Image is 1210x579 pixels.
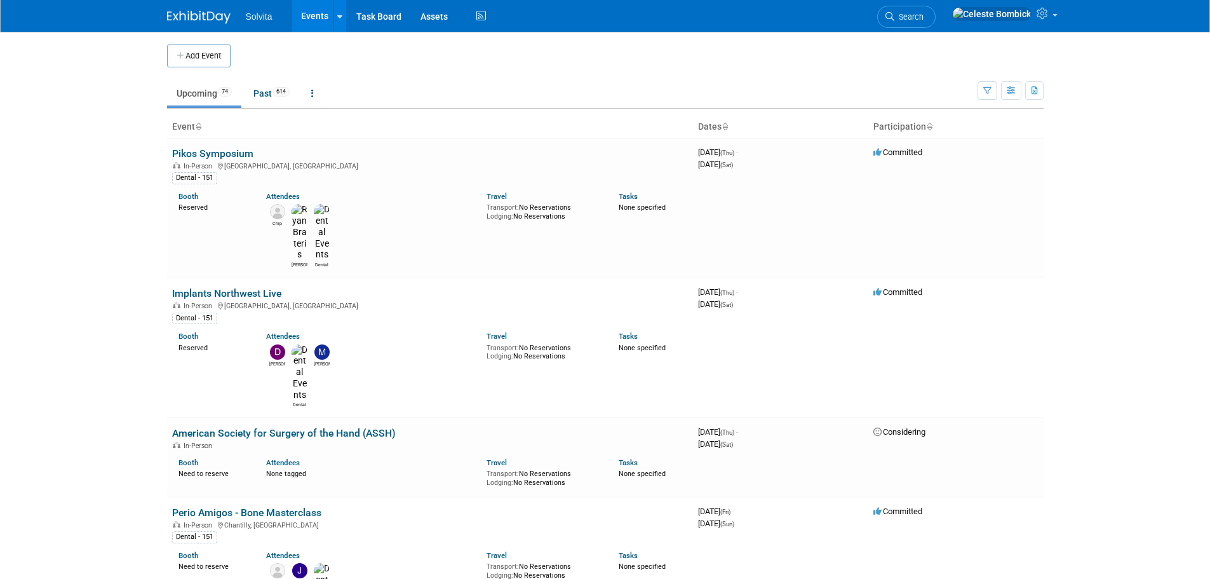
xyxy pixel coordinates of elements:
img: Celeste Bombick [952,7,1032,21]
img: Matthew Burns [314,344,330,360]
span: In-Person [184,521,216,529]
span: (Sat) [720,441,733,448]
span: (Fri) [720,508,730,515]
img: Dental Events [314,204,330,261]
span: - [736,147,738,157]
a: Attendees [266,192,300,201]
img: In-Person Event [173,521,180,528]
span: - [736,427,738,437]
a: Travel [487,551,507,560]
a: Booth [178,332,198,341]
div: Need to reserve [178,560,248,571]
div: No Reservations No Reservations [487,467,600,487]
a: Sort by Participation Type [926,121,932,132]
span: (Sat) [720,161,733,168]
button: Add Event [167,44,231,67]
th: Event [167,116,693,138]
span: None specified [619,344,666,352]
div: David Busenhart [269,360,285,367]
a: Travel [487,332,507,341]
a: Attendees [266,458,300,467]
span: None specified [619,470,666,478]
a: American Society for Surgery of the Hand (ASSH) [172,427,396,439]
span: [DATE] [698,507,734,516]
span: Committed [873,287,922,297]
span: Transport: [487,344,519,352]
div: Chip Shafer [269,219,285,227]
th: Dates [693,116,868,138]
span: None specified [619,562,666,571]
span: In-Person [184,162,216,170]
div: No Reservations No Reservations [487,201,600,221]
img: David Busenhart [270,344,285,360]
img: Dental Events [292,344,307,401]
span: Considering [873,427,925,437]
div: Dental Events [292,400,307,408]
span: None specified [619,203,666,212]
span: Transport: [487,562,519,571]
span: [DATE] [698,439,733,449]
th: Participation [868,116,1044,138]
a: Implants Northwest Live [172,287,281,299]
div: Reserved [178,341,248,353]
span: - [732,507,734,516]
a: Perio Amigos - Bone Masterclass [172,507,321,519]
a: Pikos Symposium [172,147,253,160]
img: In-Person Event [173,442,180,448]
span: [DATE] [698,160,733,169]
span: [DATE] [698,299,733,309]
div: Matthew Burns [314,360,330,367]
span: (Thu) [720,429,734,436]
a: Attendees [266,332,300,341]
a: Attendees [266,551,300,560]
div: Dental - 151 [172,531,217,543]
a: Booth [178,551,198,560]
div: [GEOGRAPHIC_DATA], [GEOGRAPHIC_DATA] [172,160,688,170]
span: Lodging: [487,479,513,487]
img: In-Person Event [173,162,180,168]
div: None tagged [266,467,477,479]
span: In-Person [184,442,216,450]
a: Tasks [619,458,638,467]
div: Chantilly, [GEOGRAPHIC_DATA] [172,519,688,529]
span: Solvita [246,11,272,22]
div: Ryan Brateris [292,261,307,268]
span: In-Person [184,302,216,310]
span: 614 [272,87,290,97]
img: Ryan Brateris [292,204,307,261]
a: Travel [487,458,507,467]
a: Booth [178,192,198,201]
div: Dental - 151 [172,313,217,324]
img: Kandace Gammon [270,563,285,578]
a: Sort by Start Date [722,121,728,132]
img: ExhibitDay [167,11,231,24]
a: Past614 [244,81,299,106]
span: - [736,287,738,297]
div: Reserved [178,201,248,212]
a: Upcoming74 [167,81,241,106]
span: [DATE] [698,427,738,437]
span: 74 [218,87,232,97]
span: Transport: [487,203,519,212]
div: Dental Events [314,261,330,268]
img: Chip Shafer [270,204,285,219]
span: (Sun) [720,521,734,528]
img: In-Person Event [173,302,180,308]
a: Booth [178,458,198,467]
a: Tasks [619,332,638,341]
a: Tasks [619,551,638,560]
span: Committed [873,507,922,516]
img: Jeremy Northcutt [292,563,307,578]
div: [GEOGRAPHIC_DATA], [GEOGRAPHIC_DATA] [172,300,688,310]
div: Dental - 151 [172,172,217,184]
span: (Sat) [720,301,733,308]
div: Need to reserve [178,467,248,479]
a: Tasks [619,192,638,201]
span: (Thu) [720,149,734,156]
span: (Thu) [720,289,734,296]
span: [DATE] [698,287,738,297]
a: Travel [487,192,507,201]
a: Search [877,6,936,28]
div: No Reservations No Reservations [487,341,600,361]
span: Lodging: [487,352,513,360]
